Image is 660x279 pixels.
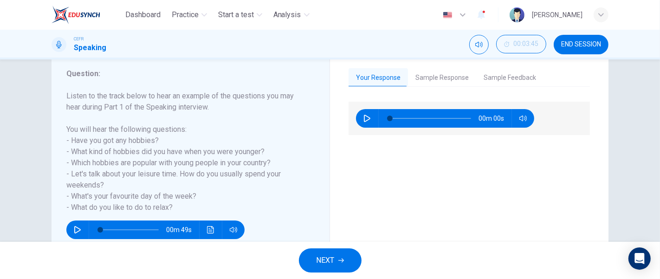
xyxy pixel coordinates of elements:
img: en [442,12,453,19]
h1: Speaking [74,42,106,53]
button: END SESSION [554,35,608,54]
span: 00m 00s [479,109,511,128]
button: Your Response [349,68,408,88]
a: EduSynch logo [52,6,122,24]
h6: Listen to the track below to hear an example of the questions you may hear during Part 1 of the S... [66,91,304,213]
button: NEXT [299,248,362,273]
div: basic tabs example [349,68,590,88]
span: Start a test [218,9,254,20]
span: Analysis [273,9,301,20]
img: EduSynch logo [52,6,100,24]
button: Start a test [214,6,266,23]
button: Dashboard [122,6,164,23]
div: Mute [469,35,489,54]
span: 00m 49s [166,221,199,239]
span: Dashboard [125,9,161,20]
div: Open Intercom Messenger [628,247,651,270]
button: Click to see the audio transcription [203,221,218,239]
span: Practice [172,9,199,20]
button: 00:03:45 [496,35,546,53]
button: Sample Feedback [476,68,544,88]
button: Sample Response [408,68,476,88]
img: Profile picture [510,7,524,22]
span: CEFR [74,36,84,42]
div: Hide [496,35,546,54]
span: 00:03:45 [513,40,538,48]
button: Analysis [270,6,313,23]
div: [PERSON_NAME] [532,9,582,20]
span: END SESSION [561,41,601,48]
button: Practice [168,6,211,23]
span: NEXT [317,254,335,267]
h6: Question : [66,68,304,79]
